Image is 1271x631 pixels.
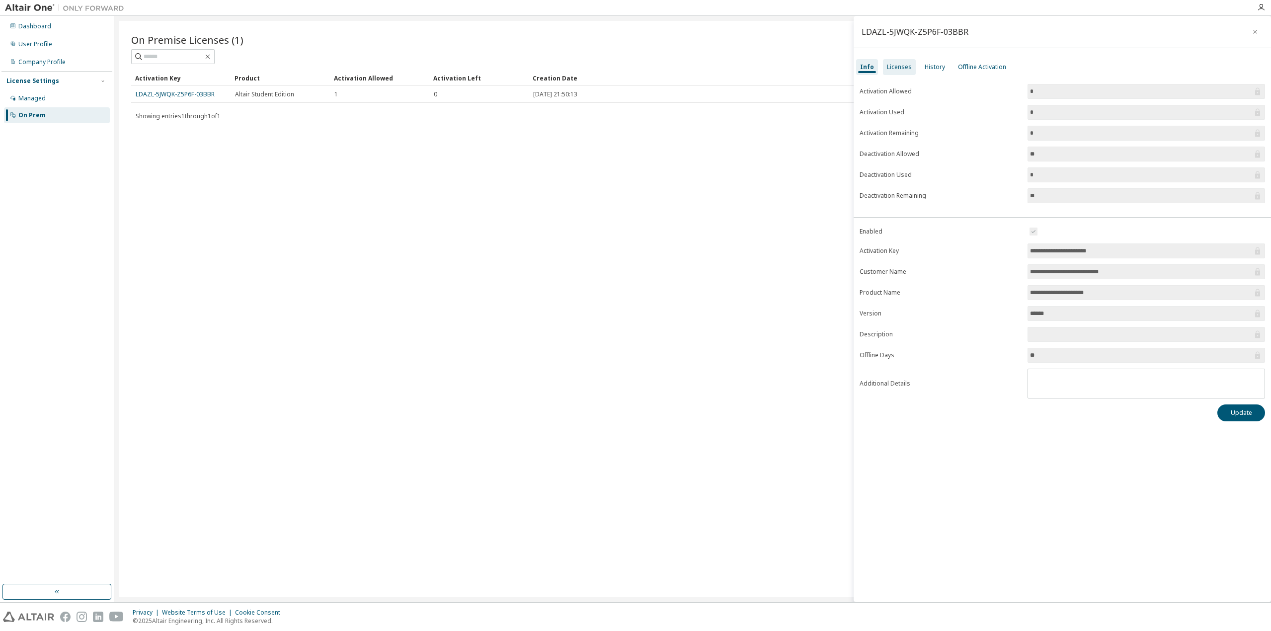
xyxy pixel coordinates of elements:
img: facebook.svg [60,612,71,622]
div: Dashboard [18,22,51,30]
label: Description [860,330,1022,338]
div: Product [235,70,326,86]
label: Version [860,310,1022,317]
div: On Prem [18,111,46,119]
div: History [925,63,945,71]
div: Info [860,63,874,71]
div: Activation Left [433,70,525,86]
div: Cookie Consent [235,609,286,617]
label: Enabled [860,228,1022,236]
div: Activation Key [135,70,227,86]
label: Activation Used [860,108,1022,116]
img: youtube.svg [109,612,124,622]
span: 1 [334,90,338,98]
span: On Premise Licenses (1) [131,33,243,47]
a: LDAZL-5JWQK-Z5P6F-03BBR [136,90,215,98]
label: Offline Days [860,351,1022,359]
div: Creation Date [533,70,1210,86]
div: License Settings [6,77,59,85]
label: Customer Name [860,268,1022,276]
div: Website Terms of Use [162,609,235,617]
div: Privacy [133,609,162,617]
label: Activation Key [860,247,1022,255]
label: Activation Allowed [860,87,1022,95]
img: altair_logo.svg [3,612,54,622]
div: Licenses [887,63,912,71]
img: instagram.svg [77,612,87,622]
div: Activation Allowed [334,70,425,86]
label: Deactivation Allowed [860,150,1022,158]
div: Managed [18,94,46,102]
div: LDAZL-5JWQK-Z5P6F-03BBR [862,28,968,36]
span: Altair Student Edition [235,90,294,98]
label: Activation Remaining [860,129,1022,137]
img: linkedin.svg [93,612,103,622]
label: Deactivation Remaining [860,192,1022,200]
img: Altair One [5,3,129,13]
div: Offline Activation [958,63,1006,71]
span: Showing entries 1 through 1 of 1 [136,112,221,120]
label: Additional Details [860,380,1022,388]
div: Company Profile [18,58,66,66]
label: Deactivation Used [860,171,1022,179]
div: User Profile [18,40,52,48]
span: [DATE] 21:50:13 [533,90,577,98]
p: © 2025 Altair Engineering, Inc. All Rights Reserved. [133,617,286,625]
label: Product Name [860,289,1022,297]
span: 0 [434,90,437,98]
button: Update [1217,404,1265,421]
